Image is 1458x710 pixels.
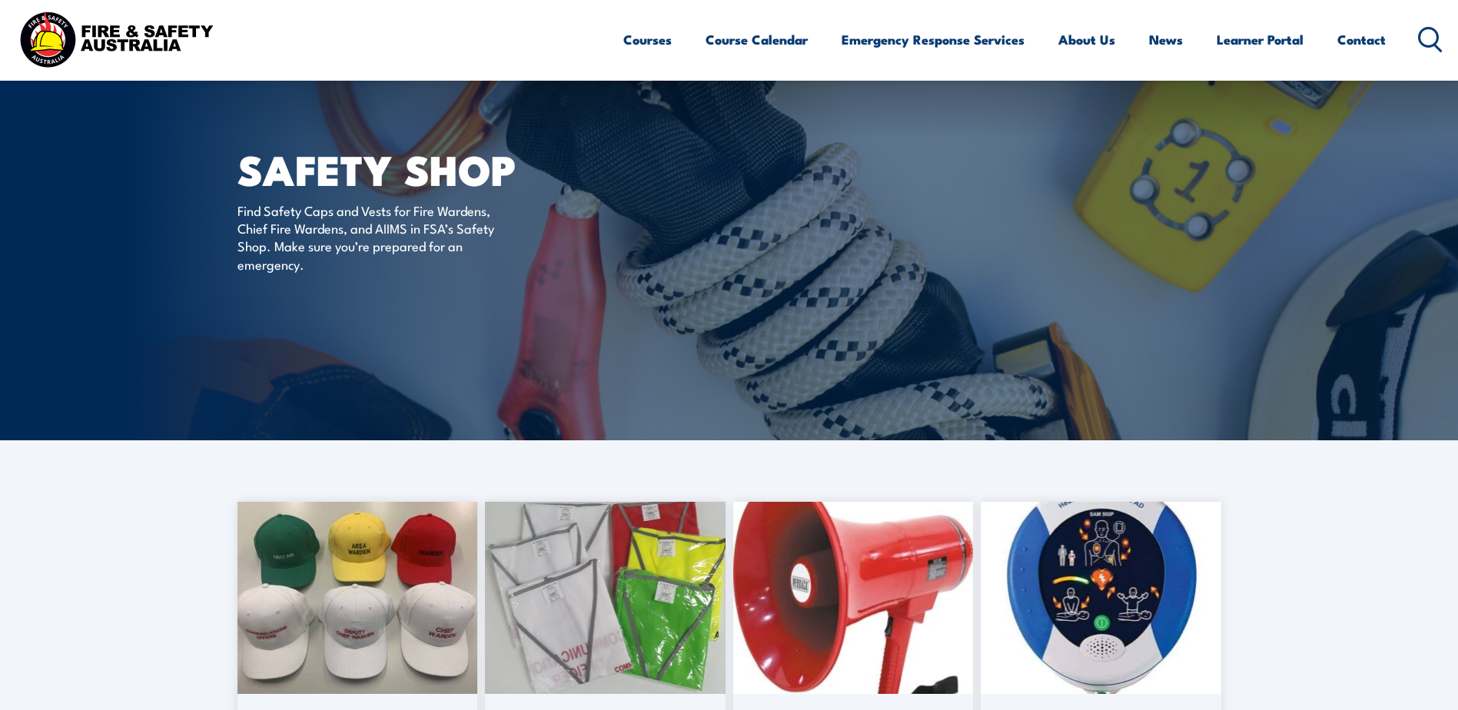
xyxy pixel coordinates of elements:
[623,19,672,60] a: Courses
[1217,19,1304,60] a: Learner Portal
[1058,19,1115,60] a: About Us
[237,502,478,694] img: caps-scaled-1.jpg
[706,19,808,60] a: Course Calendar
[981,502,1221,694] img: 500.jpg
[842,19,1025,60] a: Emergency Response Services
[485,502,726,694] img: 20230220_093531-scaled-1.jpg
[1149,19,1183,60] a: News
[1337,19,1386,60] a: Contact
[733,502,974,694] img: megaphone-1.jpg
[237,201,518,274] p: Find Safety Caps and Vests for Fire Wardens, Chief Fire Wardens, and AIIMS in FSA’s Safety Shop. ...
[237,151,617,187] h1: SAFETY SHOP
